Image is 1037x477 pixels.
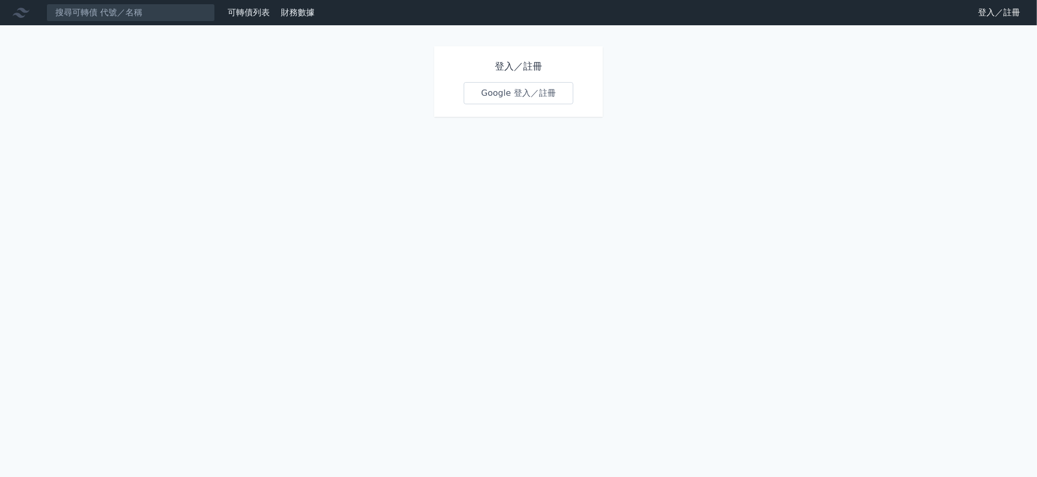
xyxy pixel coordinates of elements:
a: 登入／註冊 [970,4,1029,21]
a: 財務數據 [281,7,315,17]
a: 可轉債列表 [228,7,270,17]
a: Google 登入／註冊 [464,82,573,104]
h1: 登入／註冊 [464,59,573,74]
input: 搜尋可轉債 代號／名稱 [46,4,215,22]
